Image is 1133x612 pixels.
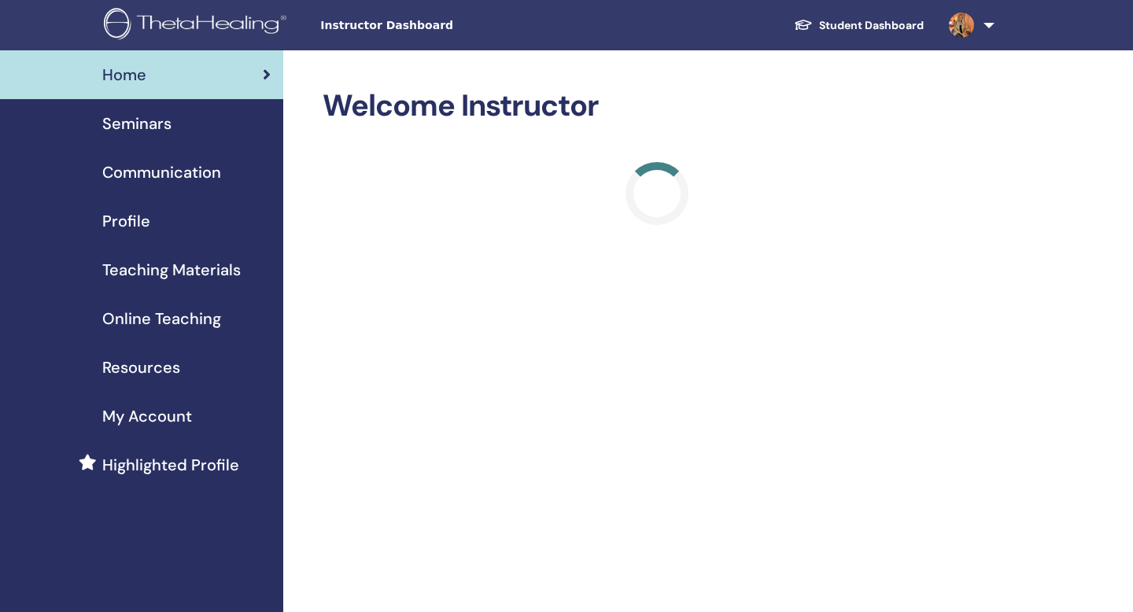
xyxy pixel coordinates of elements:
a: Student Dashboard [781,11,936,40]
span: Online Teaching [102,307,221,330]
span: Seminars [102,112,172,135]
span: Communication [102,160,221,184]
span: Resources [102,356,180,379]
span: Highlighted Profile [102,453,239,477]
img: logo.png [104,8,292,43]
h2: Welcome Instructor [323,88,991,124]
span: Profile [102,209,150,233]
span: Home [102,63,146,87]
span: My Account [102,404,192,428]
img: graduation-cap-white.svg [794,18,813,31]
img: default.jpg [949,13,974,38]
span: Teaching Materials [102,258,241,282]
span: Instructor Dashboard [320,17,556,34]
